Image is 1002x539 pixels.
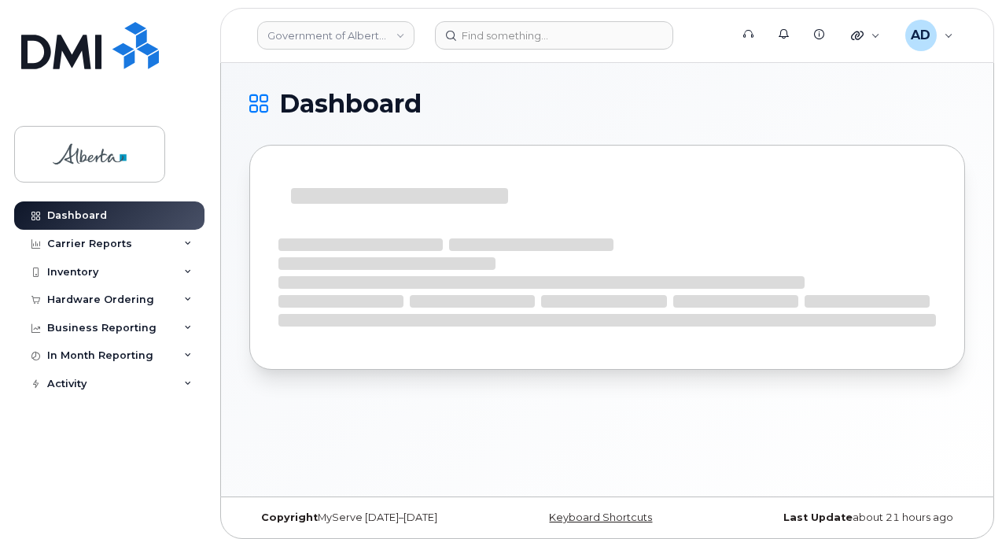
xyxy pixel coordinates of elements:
[261,511,318,523] strong: Copyright
[279,92,422,116] span: Dashboard
[249,511,488,524] div: MyServe [DATE]–[DATE]
[727,511,965,524] div: about 21 hours ago
[783,511,853,523] strong: Last Update
[549,511,652,523] a: Keyboard Shortcuts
